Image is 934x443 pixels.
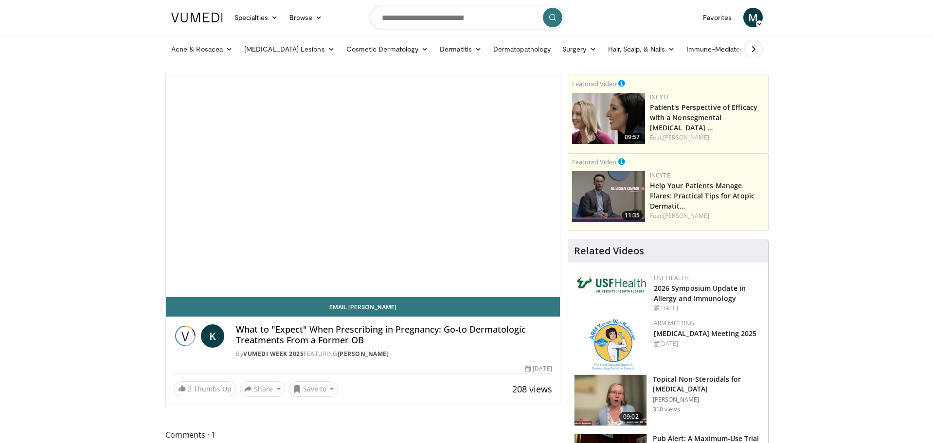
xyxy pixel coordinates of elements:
div: [DATE] [654,304,760,313]
img: VuMedi Logo [171,13,223,22]
a: Browse [284,8,328,27]
a: [PERSON_NAME] [338,350,389,358]
a: Email [PERSON_NAME] [166,297,560,317]
a: Dermatitis [434,39,487,59]
div: By FEATURING [236,350,552,358]
h4: Related Videos [574,245,644,257]
a: [MEDICAL_DATA] Lesions [238,39,341,59]
a: [PERSON_NAME] [663,133,709,142]
a: Incyte [650,93,670,101]
div: Feat. [650,212,764,220]
h4: What to "Expect" When Prescribing in Pregnancy: Go-to Dermatologic Treatments From a Former OB [236,324,552,345]
button: Share [240,381,285,397]
a: 11:35 [572,171,645,222]
p: [PERSON_NAME] [653,396,762,404]
a: ARM Meeting [654,319,695,327]
div: Feat. [650,133,764,142]
a: Acne & Rosacea [165,39,238,59]
a: Surgery [557,39,602,59]
img: Vumedi Week 2025 [174,324,197,348]
span: 208 views [512,383,552,395]
a: Immune-Mediated [681,39,759,59]
div: [DATE] [525,364,552,373]
p: 310 views [653,406,680,413]
img: 601112bd-de26-4187-b266-f7c9c3587f14.png.150x105_q85_crop-smart_upscale.jpg [572,171,645,222]
a: Hair, Scalp, & Nails [602,39,681,59]
a: 2026 Symposium Update in Allergy and Immunology [654,284,746,303]
a: Help Your Patients Manage Flares: Practical Tips for Atopic Dermatit… [650,181,754,211]
a: Specialties [229,8,284,27]
a: K [201,324,224,348]
input: Search topics, interventions [370,6,564,29]
a: [MEDICAL_DATA] Meeting 2025 [654,329,757,338]
video-js: Video Player [166,75,560,297]
div: [DATE] [654,339,760,348]
small: Featured Video [572,158,616,166]
a: Favorites [697,8,737,27]
a: Cosmetic Dermatology [341,39,434,59]
a: 09:02 Topical Non-Steroidals for [MEDICAL_DATA] [PERSON_NAME] 310 views [574,374,762,426]
span: 2 [188,384,192,393]
a: USF Health [654,274,689,282]
a: [PERSON_NAME] [663,212,709,220]
img: 6ba8804a-8538-4002-95e7-a8f8012d4a11.png.150x105_q85_autocrop_double_scale_upscale_version-0.2.jpg [576,274,649,295]
small: Featured Video [572,79,616,88]
span: 11:35 [622,211,643,220]
a: 2 Thumbs Up [174,381,236,396]
a: M [743,8,763,27]
a: Patient's Perspective of Efficacy with a Nonsegmental [MEDICAL_DATA] … [650,103,757,132]
h3: Topical Non-Steroidals for [MEDICAL_DATA] [653,374,762,394]
img: 89a28c6a-718a-466f-b4d1-7c1f06d8483b.png.150x105_q85_autocrop_double_scale_upscale_version-0.2.png [590,319,635,370]
button: Save to [289,381,339,397]
span: 09:57 [622,133,643,142]
a: 09:57 [572,93,645,144]
a: Incyte [650,171,670,179]
img: 34a4b5e7-9a28-40cd-b963-80fdb137f70d.150x105_q85_crop-smart_upscale.jpg [575,375,647,425]
span: 09:02 [619,412,643,422]
span: Comments 1 [165,428,560,441]
a: Dermatopathology [487,39,557,59]
img: 2c48d197-61e9-423b-8908-6c4d7e1deb64.png.150x105_q85_crop-smart_upscale.jpg [572,93,645,144]
a: Vumedi Week 2025 [243,350,304,358]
